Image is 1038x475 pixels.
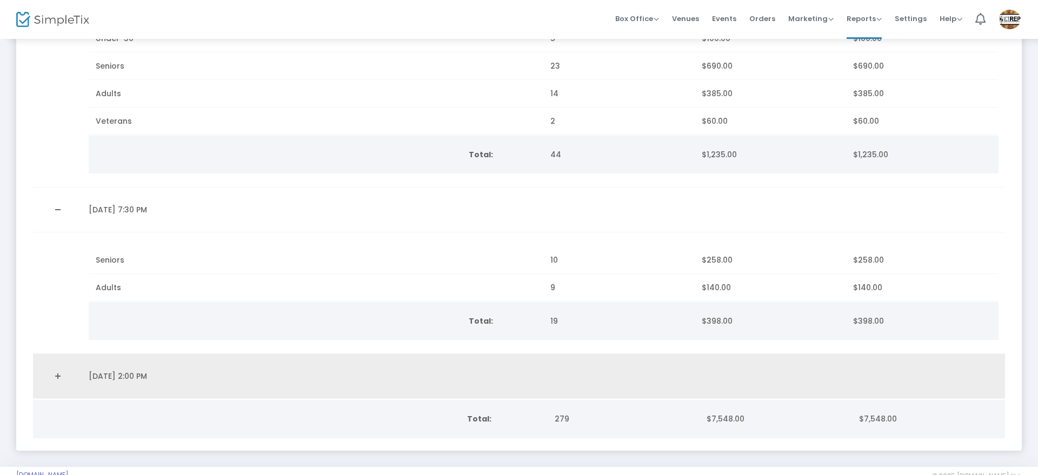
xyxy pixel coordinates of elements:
[550,149,561,160] span: 44
[96,88,121,99] span: Adults
[702,316,733,326] span: $398.00
[895,5,927,32] span: Settings
[550,88,558,99] span: 14
[853,61,884,71] span: $690.00
[853,255,884,265] span: $258.00
[82,354,543,399] td: [DATE] 2:00 PM
[89,246,998,302] div: Data table
[550,116,555,126] span: 2
[467,413,491,424] b: Total:
[555,413,569,424] span: 279
[853,149,888,160] span: $1,235.00
[550,61,560,71] span: 23
[550,316,558,326] span: 19
[853,316,884,326] span: $398.00
[96,61,124,71] span: Seniors
[702,88,733,99] span: $385.00
[550,255,558,265] span: 10
[707,413,744,424] span: $7,548.00
[96,282,121,293] span: Adults
[853,116,879,126] span: $60.00
[672,5,699,32] span: Venues
[853,88,884,99] span: $385.00
[847,14,882,24] span: Reports
[859,413,897,424] span: $7,548.00
[96,255,124,265] span: Seniors
[853,282,882,293] span: $140.00
[702,61,733,71] span: $690.00
[469,316,493,326] b: Total:
[749,5,775,32] span: Orders
[550,282,555,293] span: 9
[712,5,736,32] span: Events
[940,14,962,24] span: Help
[615,14,659,24] span: Box Office
[96,116,132,126] span: Veterans
[469,149,493,160] b: Total:
[39,201,76,218] a: Collapse Details
[89,25,998,135] div: Data table
[82,188,543,232] td: [DATE] 7:30 PM
[702,116,728,126] span: $60.00
[33,400,1005,438] div: Data table
[702,149,737,160] span: $1,235.00
[788,14,834,24] span: Marketing
[39,367,76,385] a: Expand Details
[702,282,731,293] span: $140.00
[702,255,733,265] span: $258.00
